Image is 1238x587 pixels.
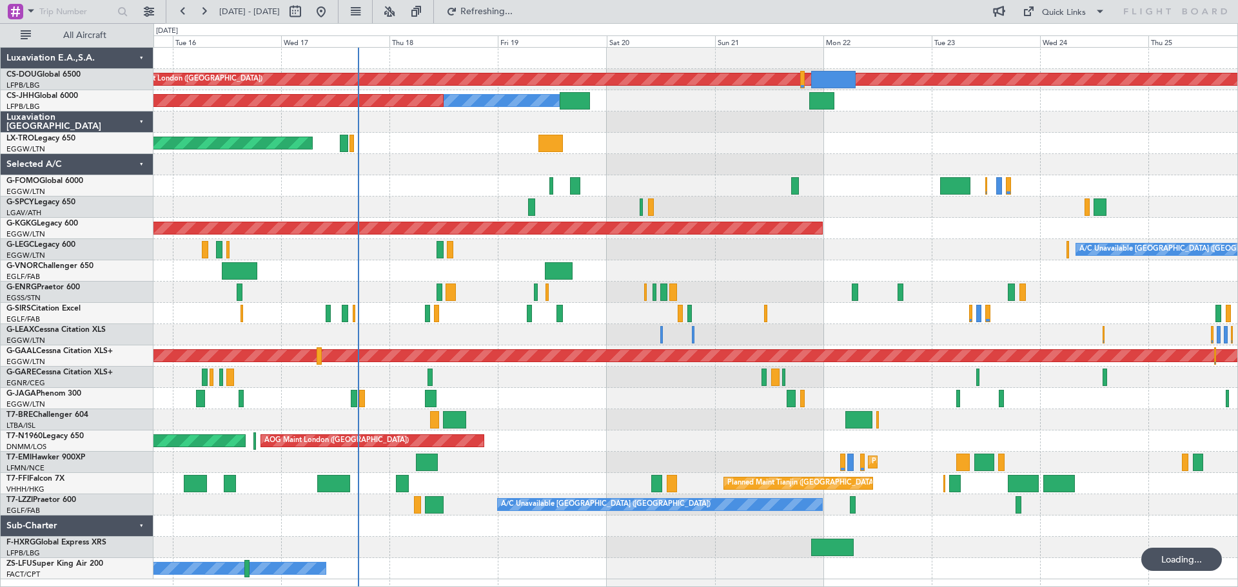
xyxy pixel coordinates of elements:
a: G-JAGAPhenom 300 [6,390,81,398]
div: Quick Links [1042,6,1086,19]
a: G-ENRGPraetor 600 [6,284,80,291]
span: T7-N1960 [6,432,43,440]
a: T7-EMIHawker 900XP [6,454,85,461]
button: Quick Links [1016,1,1112,22]
a: LFPB/LBG [6,102,40,111]
a: LFPB/LBG [6,81,40,90]
a: LFPB/LBG [6,548,40,558]
a: LX-TROLegacy 650 [6,135,75,142]
span: [DATE] - [DATE] [219,6,280,17]
div: [DATE] [156,26,178,37]
span: T7-FFI [6,475,29,483]
div: Planned Maint Tianjin ([GEOGRAPHIC_DATA]) [727,474,878,493]
a: EGGW/LTN [6,187,45,197]
a: DNMM/LOS [6,442,46,452]
a: G-LEAXCessna Citation XLS [6,326,106,334]
div: Tue 23 [932,35,1040,47]
a: EGNR/CEG [6,378,45,388]
a: EGGW/LTN [6,336,45,345]
div: Planned Maint [GEOGRAPHIC_DATA] [872,452,995,472]
div: Fri 19 [498,35,606,47]
a: CS-DOUGlobal 6500 [6,71,81,79]
span: G-LEAX [6,326,34,334]
div: Loading... [1141,548,1222,571]
span: LX-TRO [6,135,34,142]
a: EGGW/LTN [6,144,45,154]
a: EGSS/STN [6,293,41,303]
div: Mon 22 [823,35,932,47]
span: G-ENRG [6,284,37,291]
a: T7-BREChallenger 604 [6,411,88,419]
div: Sat 20 [607,35,715,47]
a: G-VNORChallenger 650 [6,262,93,270]
a: T7-LZZIPraetor 600 [6,496,76,504]
div: Tue 16 [173,35,281,47]
div: AOG Maint London ([GEOGRAPHIC_DATA]) [264,431,409,450]
span: T7-LZZI [6,496,33,504]
span: All Aircraft [34,31,136,40]
div: A/C Unavailable [GEOGRAPHIC_DATA] ([GEOGRAPHIC_DATA]) [501,495,711,514]
span: ZS-LFU [6,560,32,568]
a: EGLF/FAB [6,506,40,515]
span: T7-BRE [6,411,33,419]
a: VHHH/HKG [6,485,44,494]
span: CS-DOU [6,71,37,79]
a: ZS-LFUSuper King Air 200 [6,560,103,568]
div: Thu 18 [389,35,498,47]
span: G-GARE [6,369,36,376]
input: Trip Number [39,2,113,21]
span: G-SIRS [6,305,31,313]
a: EGGW/LTN [6,357,45,367]
a: G-SIRSCitation Excel [6,305,81,313]
a: G-LEGCLegacy 600 [6,241,75,249]
a: G-SPCYLegacy 650 [6,198,75,206]
div: Sun 21 [715,35,823,47]
button: Refreshing... [440,1,518,22]
a: G-GARECessna Citation XLS+ [6,369,113,376]
button: All Aircraft [14,25,140,46]
span: G-JAGA [6,390,36,398]
span: G-VNOR [6,262,38,270]
span: G-KGKG [6,220,37,227]
a: G-KGKGLegacy 600 [6,220,78,227]
span: G-LEGC [6,241,34,249]
a: LFMN/NCE [6,463,44,473]
span: Refreshing... [460,7,514,16]
span: G-FOMO [6,177,39,185]
div: Planned Maint London ([GEOGRAPHIC_DATA]) [108,70,262,89]
a: EGLF/FAB [6,272,40,282]
a: EGGW/LTN [6,229,45,239]
a: EGLF/FAB [6,314,40,324]
a: F-HXRGGlobal Express XRS [6,539,106,546]
a: CS-JHHGlobal 6000 [6,92,78,100]
a: G-GAALCessna Citation XLS+ [6,347,113,355]
span: G-SPCY [6,198,34,206]
a: LGAV/ATH [6,208,41,218]
span: G-GAAL [6,347,36,355]
a: T7-FFIFalcon 7X [6,475,64,483]
span: CS-JHH [6,92,34,100]
span: F-HXRG [6,539,35,546]
div: Wed 17 [281,35,389,47]
a: FACT/CPT [6,570,40,579]
a: EGGW/LTN [6,399,45,409]
a: EGGW/LTN [6,251,45,260]
a: LTBA/ISL [6,421,35,430]
span: T7-EMI [6,454,32,461]
a: G-FOMOGlobal 6000 [6,177,83,185]
div: Wed 24 [1040,35,1148,47]
a: T7-N1960Legacy 650 [6,432,84,440]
